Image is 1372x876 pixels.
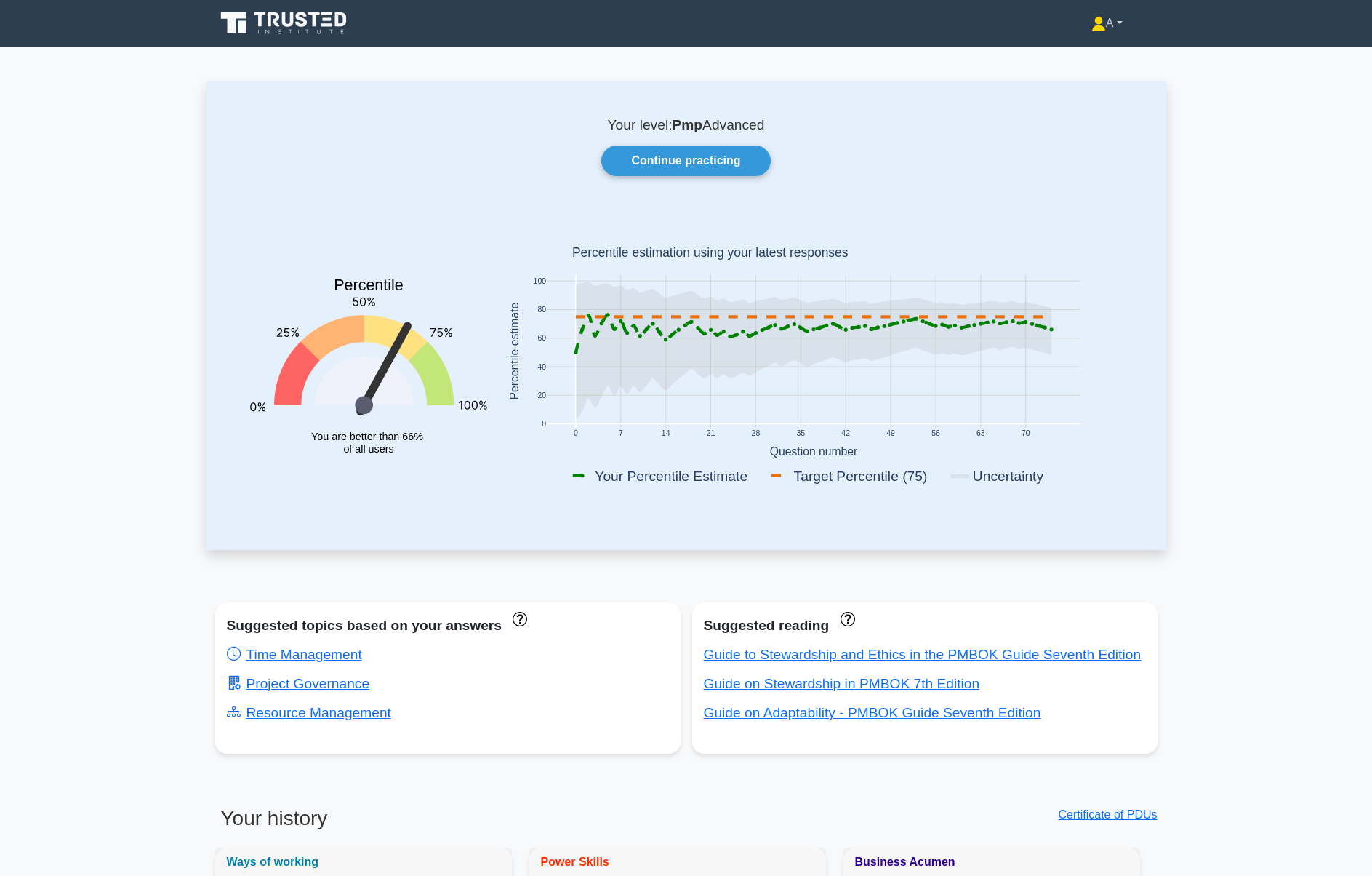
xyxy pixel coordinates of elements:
[751,430,760,438] text: 28
[537,363,546,371] text: 40
[227,676,370,691] a: Project Governance
[704,705,1041,720] a: Guide on Adaptability - PMBOK Guide Seventh Edition
[227,856,319,868] a: Ways of working
[542,421,546,429] text: 0
[227,614,669,637] div: Suggested topics based on your answers
[537,306,546,314] text: 80
[1058,808,1157,821] a: Certificate of PDUs
[227,647,362,662] a: Time Management
[704,647,1142,662] a: Guide to Stewardship and Ethics in the PMBOK Guide Seventh Edition
[855,856,955,868] a: Business Acumen
[704,676,980,691] a: Guide on Stewardship in PMBOK 7th Edition
[886,430,895,438] text: 49
[976,430,985,438] text: 63
[836,610,854,626] a: These concepts have been answered less than 50% correct. The guides disapear when you answer ques...
[1056,9,1158,38] a: A
[508,303,520,400] text: Percentile estimate
[571,246,848,260] text: Percentile estimation using your latest responses
[537,335,546,343] text: 60
[241,116,1131,134] p: Your level: Advanced
[618,430,622,438] text: 7
[334,277,404,295] text: Percentile
[343,443,393,455] tspan: of all users
[931,430,940,438] text: 56
[841,430,850,438] text: 42
[227,705,391,720] a: Resource Management
[796,430,805,438] text: 35
[215,806,678,843] h3: Your history
[311,431,423,442] tspan: You are better than 66%
[661,430,670,438] text: 14
[601,146,770,176] a: Continue practicing
[769,445,857,458] text: Question number
[706,430,715,438] text: 21
[704,614,1146,637] div: Suggested reading
[672,117,702,132] b: Pmp
[509,610,527,626] a: These topics have been answered less than 50% correct. Topics disapear when you answer questions ...
[533,277,546,285] text: 100
[1021,430,1030,438] text: 70
[541,856,609,868] a: Power Skills
[537,391,546,399] text: 20
[573,430,577,438] text: 0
